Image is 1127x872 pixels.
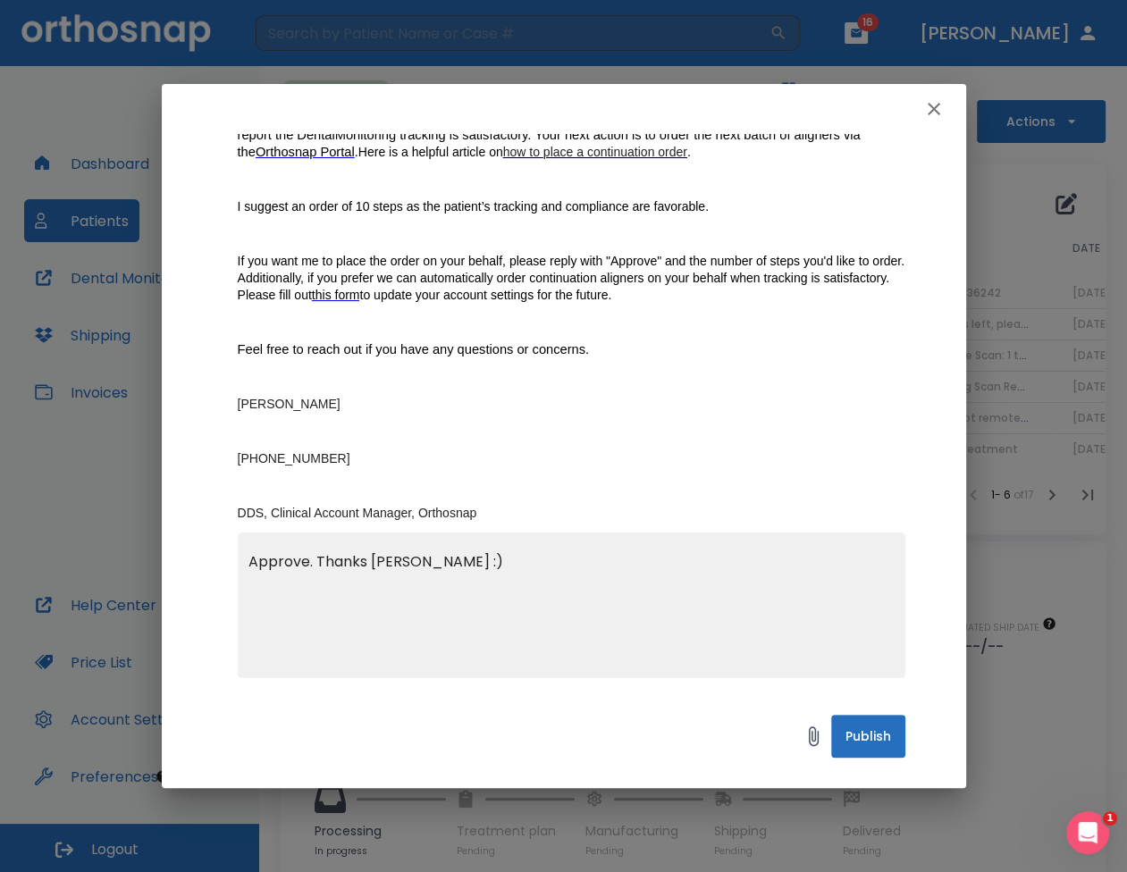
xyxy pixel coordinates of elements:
span: to update your account settings for the future. [359,288,611,302]
span: . [687,145,691,159]
span: [PERSON_NAME] [238,397,341,411]
span: I suggest an order of 10 steps as the patient’s tracking and compliance are favorable. [238,199,709,214]
span: 1 [1103,811,1117,826]
a: Orthosnap Portal [256,145,355,160]
a: this form [312,288,360,303]
ins: how to place a continuation order [503,145,687,159]
button: Publish [831,715,905,758]
iframe: Intercom live chat [1066,811,1109,854]
span: Here is a helpful article on [358,145,503,159]
span: has 3 aligners left in the current batch (step 8 out of 10). I'm happy to report the DentalMonito... [238,111,902,159]
span: [PHONE_NUMBER] [238,451,350,465]
span: Feel free to reach out if you have any questions or concerns. [238,342,590,356]
span: this form [312,288,360,302]
a: how to place a continuation order [503,145,687,160]
span: DDS, Clinical Account Manager, Orthosnap [238,506,477,520]
span: Orthosnap Portal [256,145,355,159]
span: If you want me to place the order on your behalf, please reply with "Approve" and the number of s... [238,254,908,302]
span: . [355,145,358,159]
